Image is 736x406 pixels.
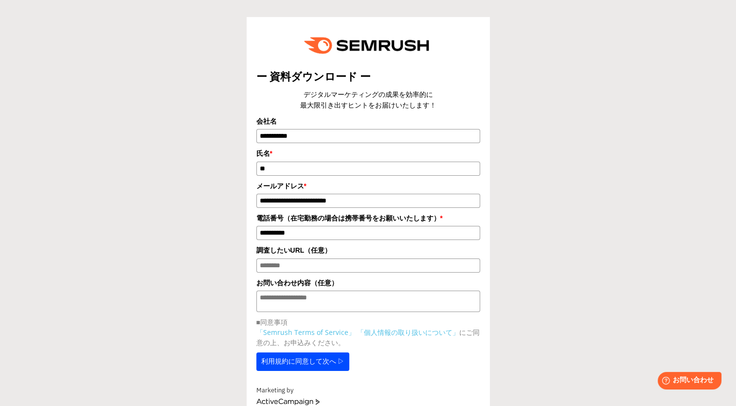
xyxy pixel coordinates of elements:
[256,327,480,348] p: にご同意の上、お申込みください。
[256,277,480,288] label: お問い合わせ内容（任意）
[297,27,439,64] img: e6a379fe-ca9f-484e-8561-e79cf3a04b3f.png
[256,89,480,111] center: デジタルマーケティングの成果を効率的に 最大限引き出すヒントをお届けいたします！
[256,116,480,127] label: 会社名
[256,386,480,396] div: Marketing by
[256,181,480,191] label: メールアドレス
[256,69,480,84] title: ー 資料ダウンロード ー
[256,317,480,327] p: ■同意事項
[256,352,350,371] button: 利用規約に同意して次へ ▷
[256,328,355,337] a: 「Semrush Terms of Service」
[256,148,480,159] label: 氏名
[649,368,725,395] iframe: Help widget launcher
[256,245,480,256] label: 調査したいURL（任意）
[357,328,459,337] a: 「個人情報の取り扱いについて」
[256,213,480,223] label: 電話番号（在宅勤務の場合は携帯番号をお願いいたします）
